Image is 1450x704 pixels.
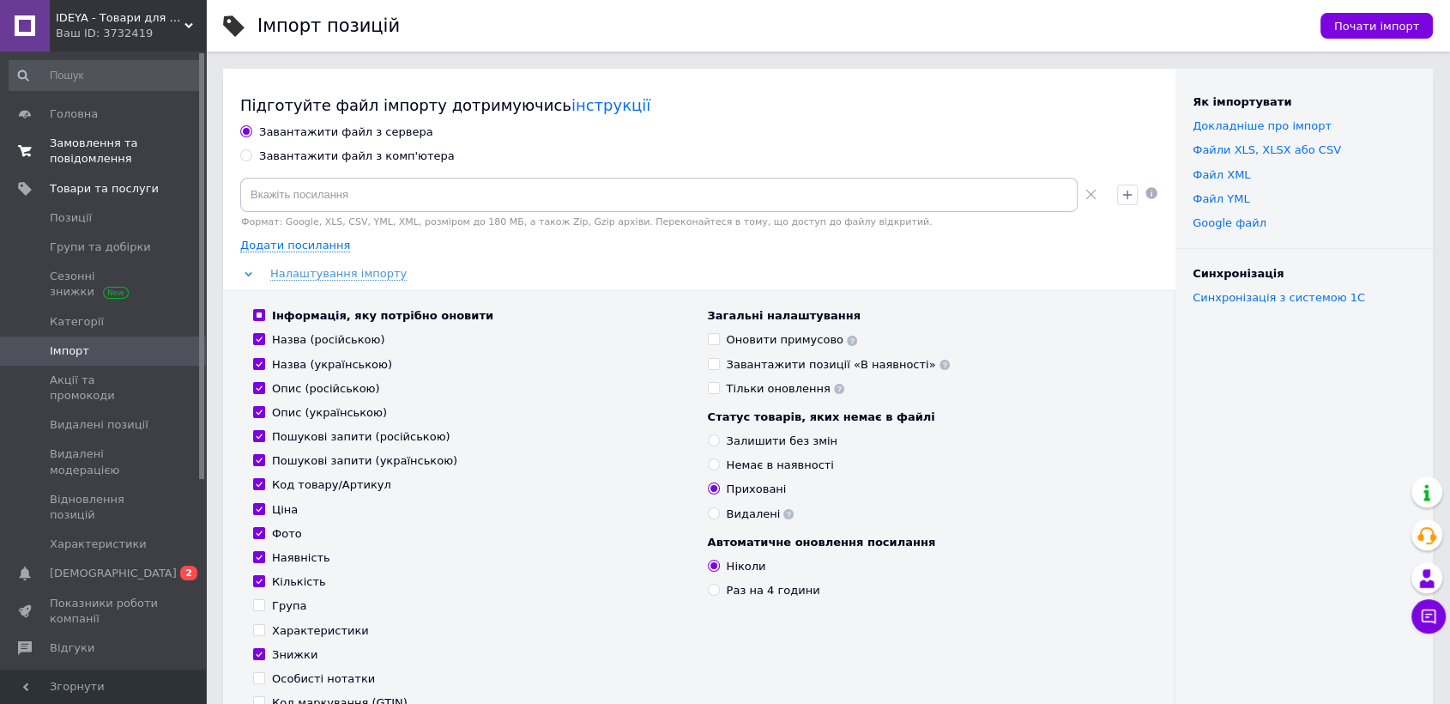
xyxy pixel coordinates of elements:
[50,269,159,300] span: Сезонні знижки
[571,96,650,114] a: інструкції
[50,537,147,552] span: Характеристики
[240,178,1078,212] input: Вкажіть посилання
[50,492,159,523] span: Відновлення позицій
[727,332,858,348] div: Оновити примусово
[1193,168,1250,181] a: Файл XML
[1320,13,1433,39] button: Почати імпорт
[727,583,820,598] div: Раз на 4 години
[257,15,400,36] h1: Імпорт позицій
[272,574,326,590] div: Кількість
[1193,192,1249,205] a: Файл YML
[50,136,159,167] span: Замовлення та повідомлення
[708,535,1145,550] div: Автоматичне оновлення посилання
[272,502,298,518] div: Ціна
[272,623,369,639] div: Характеристики
[272,647,317,663] div: Знижки
[727,357,950,373] div: Завантажити позиції «В наявності»
[1193,119,1332,132] a: Докладніше про імпорт
[1193,291,1365,304] a: Синхронізація з системою 1С
[272,526,302,542] div: Фото
[1193,266,1416,282] div: Синхронізація
[180,566,197,580] span: 2
[272,453,457,469] div: Пошукові запити (українською)
[50,314,104,330] span: Категорії
[240,94,1158,116] div: Підготуйте файл імпорту дотримуючись
[708,410,1145,425] div: Статус товарів, яких немає в файлі
[272,598,306,614] div: Група
[9,60,202,91] input: Пошук
[727,482,787,497] div: Приховані
[727,559,766,574] div: Ніколи
[272,405,387,421] div: Опис (українською)
[727,381,844,397] div: Тільки оновлення
[240,216,1103,228] div: Формат: Google, XLS, CSV, YML, XML, розміром до 180 МБ, а також Zip, Gzip архіви. Переконайтеся в...
[727,434,837,449] div: Залишити без змін
[56,26,206,41] div: Ваш ID: 3732419
[50,373,159,404] span: Акції та промокоди
[272,477,391,493] div: Код товару/Артикул
[708,308,1145,324] div: Загальні налаштування
[50,446,159,477] span: Видалені модерацією
[50,240,151,255] span: Групи та добірки
[259,124,433,140] div: Завантажити файл з сервера
[50,343,89,359] span: Імпорт
[50,596,159,627] span: Показники роботи компанії
[1193,143,1341,156] a: Файли ХLS, XLSX або CSV
[1334,20,1419,33] span: Почати імпорт
[1193,94,1416,110] div: Як імпортувати
[50,106,98,122] span: Головна
[259,149,455,164] div: Завантажити файл з комп'ютера
[56,10,184,26] span: IDEYA - Товари для дому, здоров'я та краси
[270,267,407,281] span: Налаштування імпорту
[50,640,94,656] span: Відгуки
[727,507,794,522] div: Видалені
[1193,216,1266,229] a: Google файл
[240,239,350,252] span: Додати посилання
[272,332,385,348] div: Назва (російською)
[272,357,392,373] div: Назва (українською)
[272,308,493,324] div: Інформація, яку потрібно оновити
[50,210,92,226] span: Позиції
[272,550,330,566] div: Наявність
[50,181,159,197] span: Товари та послуги
[50,417,148,433] span: Видалені позиції
[727,458,834,473] div: Немає в наявності
[272,381,380,397] div: Опис (російською)
[272,671,375,687] div: Особисті нотатки
[50,566,177,581] span: [DEMOGRAPHIC_DATA]
[1411,599,1446,634] button: Чат з покупцем
[272,429,450,445] div: Пошукові запити (російською)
